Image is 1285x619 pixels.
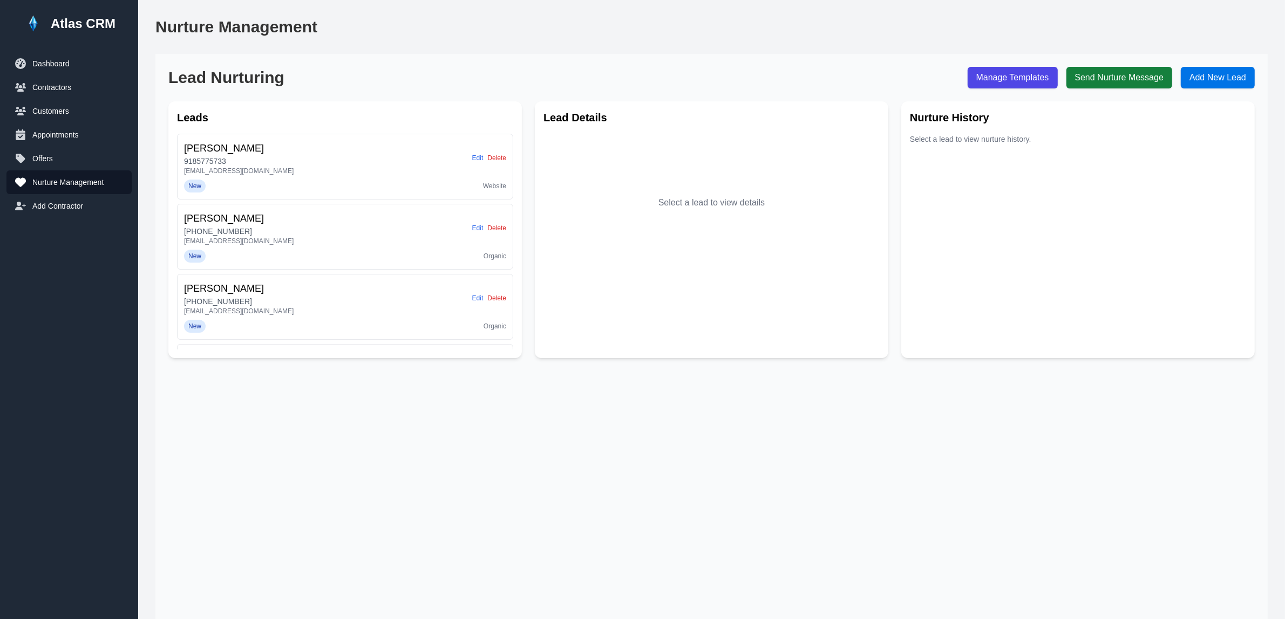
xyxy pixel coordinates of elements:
h3: Leads [177,110,513,125]
p: [EMAIL_ADDRESS][DOMAIN_NAME] [184,307,294,315]
p: [PERSON_NAME] [184,141,294,156]
button: Contractors [6,75,132,99]
p: [PERSON_NAME] [184,211,294,226]
img: Atlas Logo [23,13,44,35]
h3: Nurture History [910,110,1246,125]
span: Organic [484,252,506,260]
p: [PERSON_NAME] [184,281,294,296]
button: Add Contractor [6,194,132,218]
p: 9185775733 [184,156,294,167]
button: Offers [6,147,132,170]
button: Dashboard [6,52,132,75]
p: [PHONE_NUMBER] [184,226,294,237]
button: Send Nurture Message [1066,67,1173,88]
h3: Lead Details [543,110,880,125]
h1: Atlas CRM [51,15,115,32]
span: New [184,180,206,192]
h2: Lead Nurturing [168,68,284,87]
button: Delete [487,154,506,162]
button: Customers [6,99,132,123]
p: Select a lead to view nurture history. [910,134,1246,145]
span: Organic [484,322,506,331]
p: [PHONE_NUMBER] [184,296,294,307]
button: Manage Templates [968,67,1058,88]
h2: Nurture Management [155,17,1268,37]
button: Delete [487,224,506,232]
button: Appointments [6,123,132,147]
button: Nurture Management [6,170,132,194]
button: Edit [472,294,484,302]
button: Edit [472,224,484,232]
p: Select a lead to view details [658,196,765,209]
button: Edit [472,154,484,162]
span: Website [483,182,506,190]
button: Delete [487,294,506,302]
button: Add New Lead [1181,67,1255,88]
p: [EMAIL_ADDRESS][DOMAIN_NAME] [184,237,294,245]
span: New [184,320,206,333]
span: New [184,250,206,263]
p: [EMAIL_ADDRESS][DOMAIN_NAME] [184,167,294,175]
